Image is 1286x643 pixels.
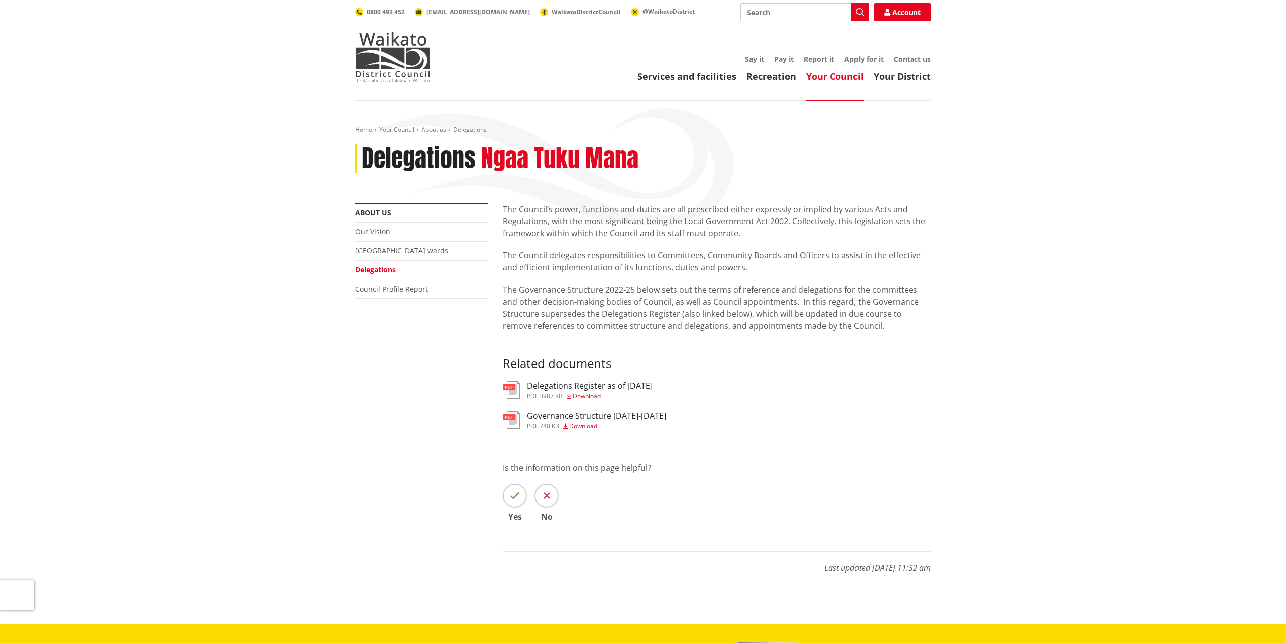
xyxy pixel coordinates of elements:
[355,265,396,274] a: Delegations
[355,126,931,134] nav: breadcrumb
[503,411,666,429] a: Governance Structure [DATE]-[DATE] pdf,740 KB Download
[503,513,527,521] span: Yes
[527,381,653,391] h3: Delegations Register as of [DATE]
[355,227,390,236] a: Our Vision
[503,284,931,332] p: The Governance Structure 2022-25 below sets out the terms of reference and delegations for the co...
[421,125,446,134] a: About us
[367,8,405,16] span: 0800 492 452
[415,8,530,16] a: [EMAIL_ADDRESS][DOMAIN_NAME]
[540,392,563,400] span: 3987 KB
[355,208,391,217] a: About us
[745,54,764,64] a: Say it
[355,284,428,294] a: Council Profile Report
[503,462,931,474] p: Is the information on this page helpful?
[503,551,931,574] p: Last updated [DATE] 11:32 am
[740,3,869,21] input: Search input
[540,8,621,16] a: WaikatoDistrictCouncil
[527,423,666,429] div: ,
[503,203,931,239] p: The Council’s power, functions and duties are all prescribed either expressly or implied by vario...
[569,422,597,430] span: Download
[527,411,666,421] h3: Governance Structure [DATE]-[DATE]
[426,8,530,16] span: [EMAIL_ADDRESS][DOMAIN_NAME]
[637,70,736,82] a: Services and facilities
[806,70,864,82] a: Your Council
[746,70,796,82] a: Recreation
[355,125,372,134] a: Home
[527,392,538,400] span: pdf
[503,381,520,399] img: document-pdf.svg
[503,411,520,429] img: document-pdf.svg
[844,54,884,64] a: Apply for it
[540,422,559,430] span: 740 KB
[503,342,931,371] h3: Related documents
[573,392,601,400] span: Download
[362,144,476,173] h1: Delegations
[894,54,931,64] a: Contact us
[631,7,695,16] a: @WaikatoDistrict
[874,70,931,82] a: Your District
[534,513,559,521] span: No
[527,422,538,430] span: pdf
[379,125,414,134] a: Your Council
[552,8,621,16] span: WaikatoDistrictCouncil
[355,246,448,255] a: [GEOGRAPHIC_DATA] wards
[527,393,653,399] div: ,
[642,7,695,16] span: @WaikatoDistrict
[355,8,405,16] a: 0800 492 452
[774,54,794,64] a: Pay it
[481,144,638,173] h2: Ngaa Tuku Mana
[804,54,834,64] a: Report it
[453,125,487,134] span: Delegations
[874,3,931,21] a: Account
[355,32,431,82] img: Waikato District Council - Te Kaunihera aa Takiwaa o Waikato
[503,249,931,273] p: The Council delegates responsibilities to Committees, Community Boards and Officers to assist in ...
[503,381,653,399] a: Delegations Register as of [DATE] pdf,3987 KB Download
